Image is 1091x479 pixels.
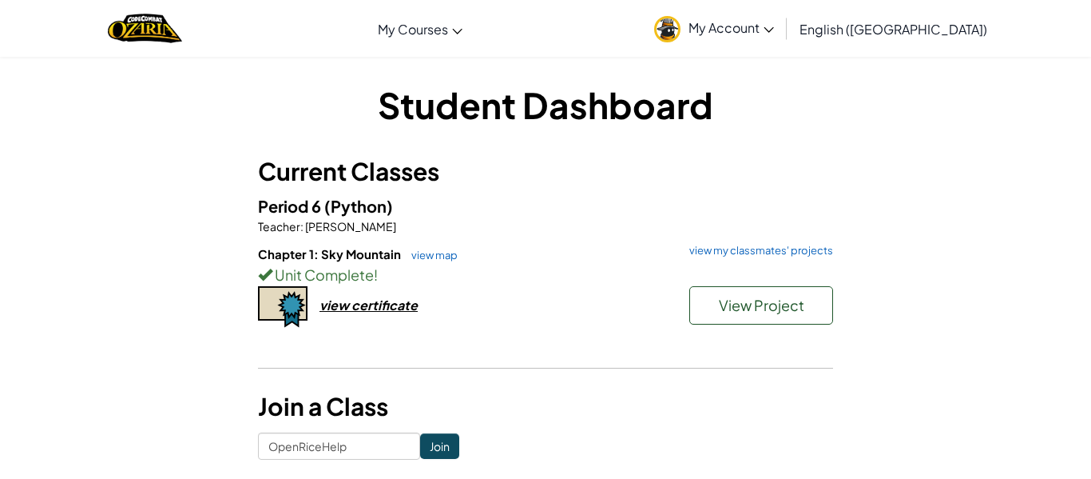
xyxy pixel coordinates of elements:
span: : [300,219,303,234]
h1: Student Dashboard [258,80,833,130]
span: (Python) [324,196,393,216]
a: view my classmates' projects [681,245,833,256]
span: Unit Complete [272,265,374,284]
h3: Join a Class [258,389,833,425]
a: English ([GEOGRAPHIC_DATA]) [791,7,995,50]
span: [PERSON_NAME] [303,219,396,234]
input: <Enter Class Code> [258,433,420,460]
h3: Current Classes [258,154,833,190]
span: ! [374,265,378,284]
input: Join [420,433,459,459]
img: Home [108,12,182,45]
a: view map [403,249,458,261]
span: Chapter 1: Sky Mountain [258,246,403,261]
a: My Account [646,3,782,54]
span: Teacher [258,219,300,234]
img: certificate-icon.png [258,286,307,328]
span: Period 6 [258,196,324,216]
img: avatar [654,16,680,42]
span: My Account [688,19,774,36]
button: View Project [689,286,833,325]
span: My Courses [378,21,448,38]
a: view certificate [258,297,418,313]
a: Ozaria by CodeCombat logo [108,12,182,45]
span: View Project [719,296,804,314]
span: English ([GEOGRAPHIC_DATA]) [799,21,987,38]
a: My Courses [370,7,470,50]
div: view certificate [319,297,418,313]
